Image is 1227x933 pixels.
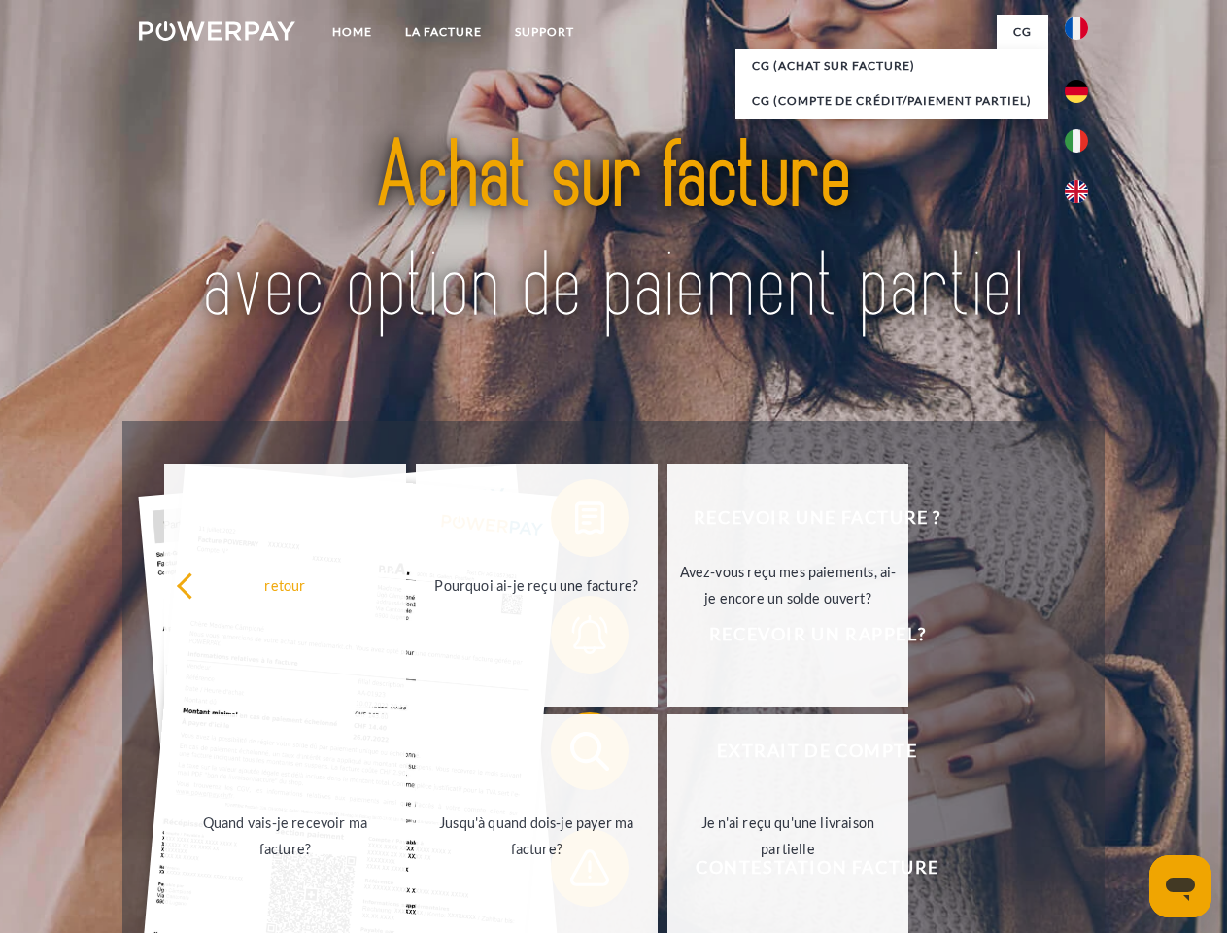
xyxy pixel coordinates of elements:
a: CG (achat sur facture) [735,49,1048,84]
a: Home [316,15,389,50]
div: Pourquoi ai-je reçu une facture? [427,571,646,598]
div: Avez-vous reçu mes paiements, ai-je encore un solde ouvert? [679,559,898,611]
a: Support [498,15,591,50]
a: Avez-vous reçu mes paiements, ai-je encore un solde ouvert? [667,464,909,707]
img: title-powerpay_fr.svg [186,93,1041,372]
a: CG [997,15,1048,50]
a: LA FACTURE [389,15,498,50]
img: en [1065,180,1088,203]
div: Je n'ai reçu qu'une livraison partielle [679,810,898,862]
div: Quand vais-je recevoir ma facture? [176,810,394,862]
iframe: Bouton de lancement de la fenêtre de messagerie [1149,855,1211,917]
div: Jusqu'à quand dois-je payer ma facture? [427,810,646,862]
img: logo-powerpay-white.svg [139,21,295,41]
div: retour [176,571,394,598]
img: fr [1065,17,1088,40]
a: CG (Compte de crédit/paiement partiel) [735,84,1048,119]
img: de [1065,80,1088,103]
img: it [1065,129,1088,153]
